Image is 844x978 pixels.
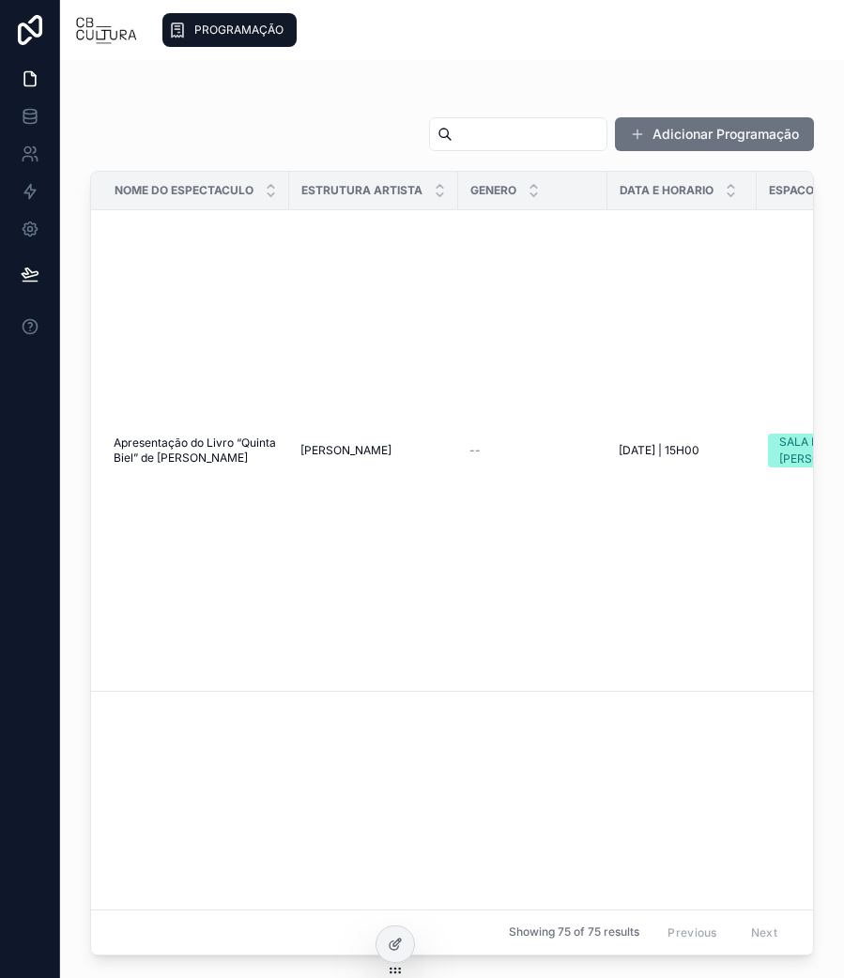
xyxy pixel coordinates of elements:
span: Showing 75 of 75 results [509,925,639,940]
div: scrollable content [153,9,829,51]
a: [DATE] | 15H00 [619,443,745,458]
span: Estrutura Artista [301,183,422,198]
span: [PERSON_NAME] [300,443,391,458]
img: App logo [75,15,138,45]
a: Apresentação do Livro “Quinta Biel” de [PERSON_NAME] [114,436,278,466]
span: Espaco [769,183,814,198]
span: PROGRAMAÇÃO [194,23,284,38]
button: Adicionar Programação [615,117,814,151]
a: -- [469,443,596,458]
span: Data E Horario [620,183,714,198]
span: Genero [470,183,516,198]
span: Nome Do Espectaculo [115,183,253,198]
span: [DATE] | 15H00 [619,443,699,458]
a: PROGRAMAÇÃO [162,13,297,47]
span: -- [469,443,481,458]
a: [PERSON_NAME] [300,443,447,458]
